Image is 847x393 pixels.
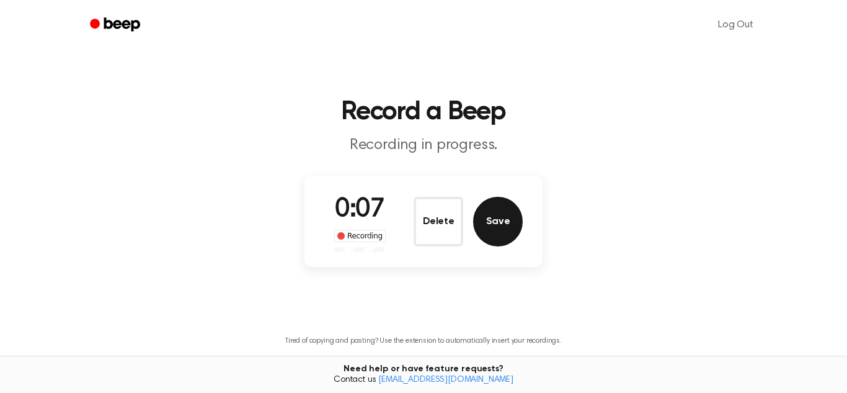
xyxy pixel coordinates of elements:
a: Beep [81,13,151,37]
a: [EMAIL_ADDRESS][DOMAIN_NAME] [378,376,513,384]
p: Tired of copying and pasting? Use the extension to automatically insert your recordings. [285,337,562,346]
a: Log Out [706,10,766,40]
div: Recording [334,230,386,242]
button: Delete Audio Record [414,197,463,246]
span: Contact us [7,375,840,386]
button: Save Audio Record [473,197,523,246]
p: Recording in progress. [185,135,662,156]
h1: Record a Beep [106,99,741,125]
span: 0:07 [335,197,384,223]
